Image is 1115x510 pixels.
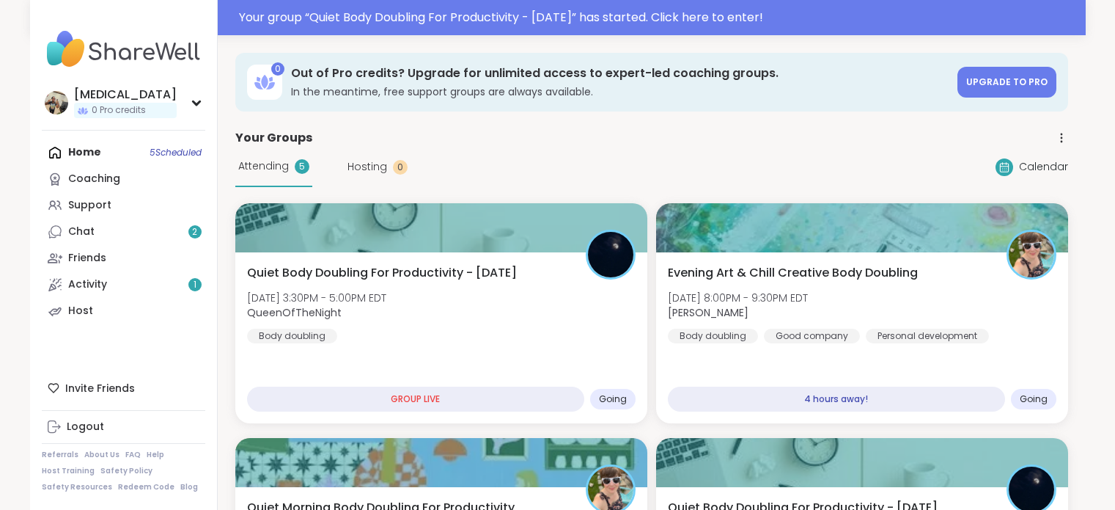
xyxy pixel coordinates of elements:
img: ShareWell Nav Logo [42,23,205,75]
div: Support [68,198,111,213]
div: 0 [393,160,408,175]
a: About Us [84,450,119,460]
a: FAQ [125,450,141,460]
div: 5 [295,159,309,174]
div: Host [68,304,93,318]
img: QueenOfTheNight [588,232,633,277]
h3: Out of Pro credits? Upgrade for unlimited access to expert-led coaching groups. [291,65,949,81]
span: Evening Art & Chill Creative Body Doubling [668,264,918,282]
div: Your group “ Quiet Body Doubling For Productivity - [DATE] ” has started. Click here to enter! [239,9,1077,26]
a: Help [147,450,164,460]
div: Invite Friends [42,375,205,401]
div: Body doubling [247,329,337,343]
span: [DATE] 3:30PM - 5:00PM EDT [247,291,386,305]
a: Safety Resources [42,482,112,492]
div: Logout [67,420,104,434]
a: Logout [42,414,205,440]
div: Body doubling [668,329,758,343]
span: Upgrade to Pro [966,76,1048,88]
a: Referrals [42,450,78,460]
span: Hosting [347,159,387,175]
div: Activity [68,277,107,292]
a: Upgrade to Pro [957,67,1056,98]
b: QueenOfTheNight [247,305,342,320]
a: Activity1 [42,272,205,298]
img: Adrienne_QueenOfTheDawn [1009,232,1054,277]
a: Redeem Code [118,482,174,492]
a: Host Training [42,466,95,476]
span: Your Groups [235,129,312,147]
div: Friends [68,251,106,266]
span: Attending [238,159,289,174]
b: [PERSON_NAME] [668,305,748,320]
span: 1 [194,279,196,291]
h3: In the meantime, free support groups are always available. [291,84,949,99]
span: Going [599,393,627,405]
div: 4 hours away! [668,387,1005,412]
a: Support [42,192,205,219]
a: Safety Policy [100,466,152,476]
div: Good company [764,329,860,343]
span: Quiet Body Doubling For Productivity - [DATE] [247,264,517,282]
span: 2 [192,226,197,238]
a: Friends [42,245,205,272]
span: 0 Pro credits [92,104,146,117]
span: [DATE] 8:00PM - 9:30PM EDT [668,291,808,305]
div: Chat [68,225,95,239]
div: [MEDICAL_DATA] [74,87,177,103]
a: Host [42,298,205,324]
a: Blog [180,482,198,492]
img: Makena [45,91,68,114]
a: Chat2 [42,219,205,245]
a: Coaching [42,166,205,192]
span: Calendar [1019,159,1068,175]
div: GROUP LIVE [247,387,584,412]
div: Personal development [866,329,989,343]
span: Going [1020,393,1048,405]
div: Coaching [68,172,120,186]
div: 0 [271,62,284,76]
